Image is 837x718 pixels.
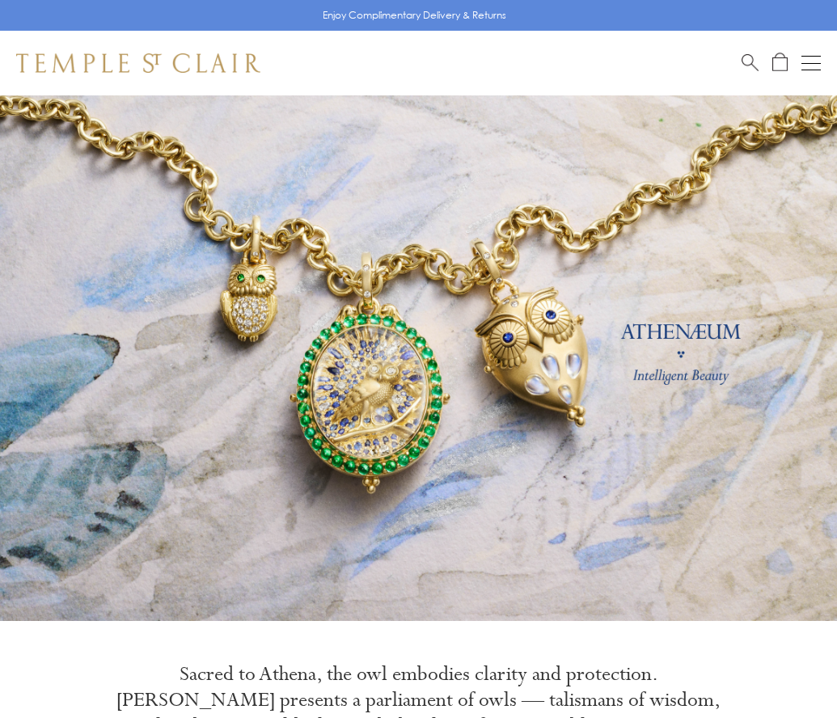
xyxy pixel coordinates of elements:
button: Open navigation [801,53,821,73]
p: Enjoy Complimentary Delivery & Returns [323,7,506,23]
a: Open Shopping Bag [772,53,788,73]
a: Search [742,53,759,73]
img: Temple St. Clair [16,53,260,73]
